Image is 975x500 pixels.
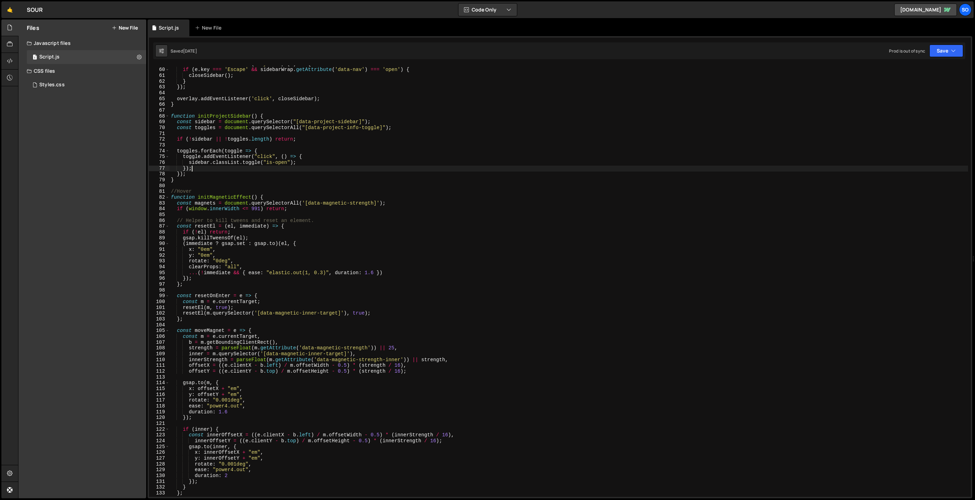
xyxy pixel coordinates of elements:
div: 104 [149,322,170,328]
div: 129 [149,467,170,473]
div: 63 [149,84,170,90]
div: 131 [149,479,170,485]
div: 84 [149,206,170,212]
div: 102 [149,310,170,316]
div: 90 [149,241,170,247]
div: 88 [149,229,170,235]
div: 132 [149,484,170,490]
div: 64 [149,90,170,96]
div: 105 [149,328,170,334]
div: 116 [149,392,170,398]
div: 126 [149,450,170,455]
div: 94 [149,264,170,270]
div: 117 [149,397,170,403]
div: Styles.css [39,82,65,88]
div: 113 [149,374,170,380]
div: 85 [149,212,170,218]
div: 100 [149,299,170,305]
div: 61 [149,73,170,79]
div: 120 [149,415,170,421]
div: 71 [149,131,170,137]
div: SOUR [27,6,43,14]
div: 127 [149,455,170,461]
div: 74 [149,148,170,154]
div: 70 [149,125,170,131]
button: Code Only [458,3,517,16]
span: 1 [33,55,37,61]
div: 91 [149,247,170,253]
a: SO [959,3,972,16]
div: 106 [149,334,170,340]
div: 114 [149,380,170,386]
div: 77 [149,166,170,172]
div: Saved [171,48,197,54]
div: 109 [149,351,170,357]
div: 62 [149,79,170,85]
div: 118 [149,403,170,409]
div: 93 [149,258,170,264]
div: 15904/43115.css [27,78,146,92]
div: 73 [149,142,170,148]
div: 96 [149,276,170,281]
div: 75 [149,154,170,160]
div: 101 [149,305,170,311]
div: New File [195,24,224,31]
div: 99 [149,293,170,299]
div: [DATE] [183,48,197,54]
div: 78 [149,171,170,177]
div: 130 [149,473,170,479]
div: Javascript files [18,36,146,50]
a: 🤙 [1,1,18,18]
div: 121 [149,421,170,427]
div: CSS files [18,64,146,78]
div: 66 [149,102,170,108]
div: 110 [149,357,170,363]
div: Prod is out of sync [889,48,925,54]
div: 133 [149,490,170,496]
a: [DOMAIN_NAME] [894,3,957,16]
div: Script.js [159,24,179,31]
div: 86 [149,218,170,224]
div: 83 [149,200,170,206]
button: Save [929,45,963,57]
div: 68 [149,113,170,119]
div: 111 [149,363,170,368]
div: 72 [149,136,170,142]
div: 15904/42443.js [27,50,146,64]
div: 124 [149,438,170,444]
div: 87 [149,223,170,229]
div: 65 [149,96,170,102]
div: 60 [149,67,170,73]
div: 76 [149,160,170,166]
div: 128 [149,461,170,467]
div: 122 [149,427,170,432]
div: 108 [149,345,170,351]
div: 125 [149,444,170,450]
div: 107 [149,340,170,346]
div: 92 [149,253,170,259]
div: 82 [149,195,170,200]
div: 80 [149,183,170,189]
div: 98 [149,287,170,293]
div: 112 [149,368,170,374]
div: Script.js [39,54,60,60]
div: 67 [149,108,170,113]
div: 97 [149,281,170,287]
div: 79 [149,177,170,183]
div: 115 [149,386,170,392]
div: 89 [149,235,170,241]
div: 123 [149,432,170,438]
div: 81 [149,189,170,195]
div: 69 [149,119,170,125]
button: New File [112,25,138,31]
div: 103 [149,316,170,322]
div: 95 [149,270,170,276]
h2: Files [27,24,39,32]
div: 119 [149,409,170,415]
